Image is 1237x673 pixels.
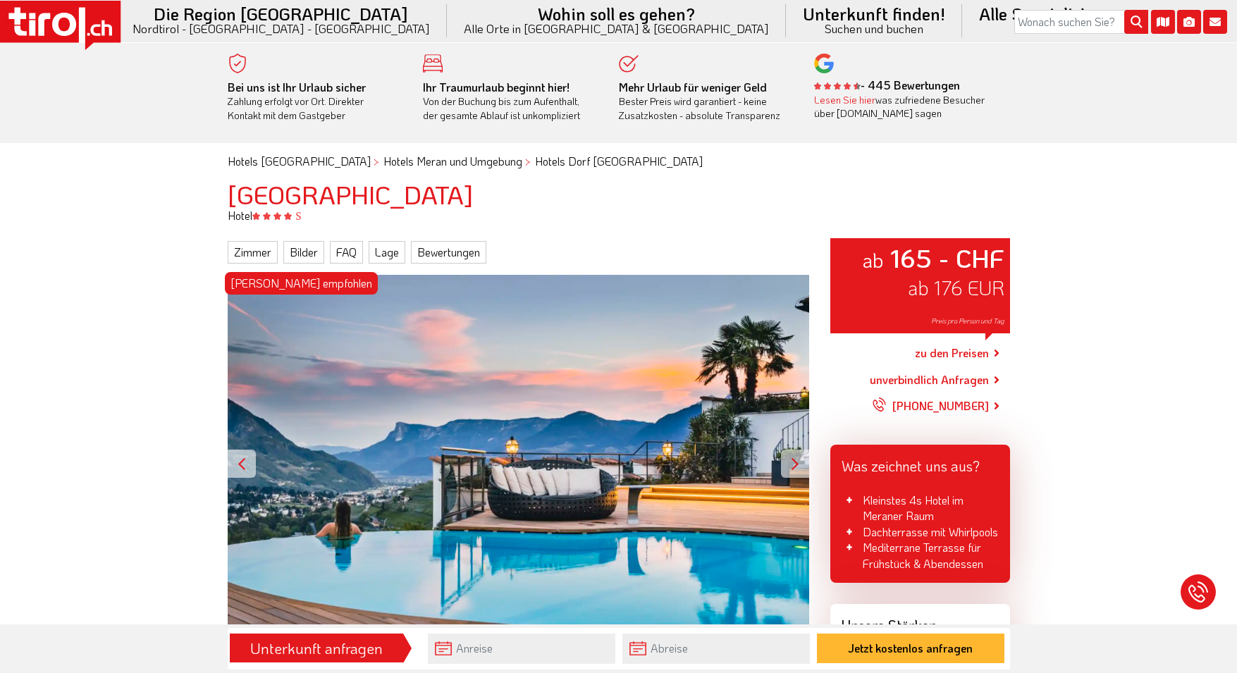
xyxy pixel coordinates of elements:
i: Karte öffnen [1151,10,1175,34]
span: ab 176 EUR [908,275,1004,300]
a: Bewertungen [411,241,486,264]
b: Ihr Traumurlaub beginnt hier! [423,80,570,94]
span: Preis pro Person und Tag [931,316,1004,326]
a: Lesen Sie hier [814,93,875,106]
small: Alle Orte in [GEOGRAPHIC_DATA] & [GEOGRAPHIC_DATA] [464,23,769,35]
a: Zimmer [228,241,278,264]
a: Hotels [GEOGRAPHIC_DATA] [228,154,371,168]
a: Hotels Dorf [GEOGRAPHIC_DATA] [535,154,703,168]
i: Kontakt [1203,10,1227,34]
div: Bester Preis wird garantiert - keine Zusatzkosten - absolute Transparenz [619,80,794,123]
img: google [814,54,834,73]
div: Was zeichnet uns aus? [830,445,1010,481]
a: Lage [369,241,405,264]
h1: [GEOGRAPHIC_DATA] [228,180,1010,209]
b: - 445 Bewertungen [814,78,960,92]
div: [PERSON_NAME] empfohlen [225,272,378,295]
a: zu den Preisen [915,336,989,371]
li: Dachterrasse mit Whirlpools [842,524,999,540]
div: was zufriedene Besucher über [DOMAIN_NAME] sagen [814,93,989,121]
a: Bilder [283,241,324,264]
div: Hotel [217,208,1021,223]
input: Wonach suchen Sie? [1014,10,1148,34]
small: Nordtirol - [GEOGRAPHIC_DATA] - [GEOGRAPHIC_DATA] [133,23,430,35]
b: Bei uns ist Ihr Urlaub sicher [228,80,366,94]
li: Mediterrane Terrasse für Frühstück & Abendessen [842,540,999,572]
a: FAQ [330,241,363,264]
div: Unsere Stärken [830,604,1010,641]
small: ab [862,247,884,273]
small: Suchen und buchen [803,23,945,35]
a: Hotels Meran und Umgebung [383,154,522,168]
a: unverbindlich Anfragen [870,371,989,388]
button: Jetzt kostenlos anfragen [817,634,1004,663]
div: Zahlung erfolgt vor Ort. Direkter Kontakt mit dem Gastgeber [228,80,402,123]
div: Von der Buchung bis zum Aufenthalt, der gesamte Ablauf ist unkompliziert [423,80,598,123]
a: [PHONE_NUMBER] [873,388,989,424]
input: Abreise [622,634,810,664]
li: Kleinstes 4s Hotel im Meraner Raum [842,493,999,524]
strong: 165 - CHF [890,241,1004,274]
div: Unterkunft anfragen [234,636,399,660]
i: Fotogalerie [1177,10,1201,34]
b: Mehr Urlaub für weniger Geld [619,80,767,94]
input: Anreise [428,634,615,664]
